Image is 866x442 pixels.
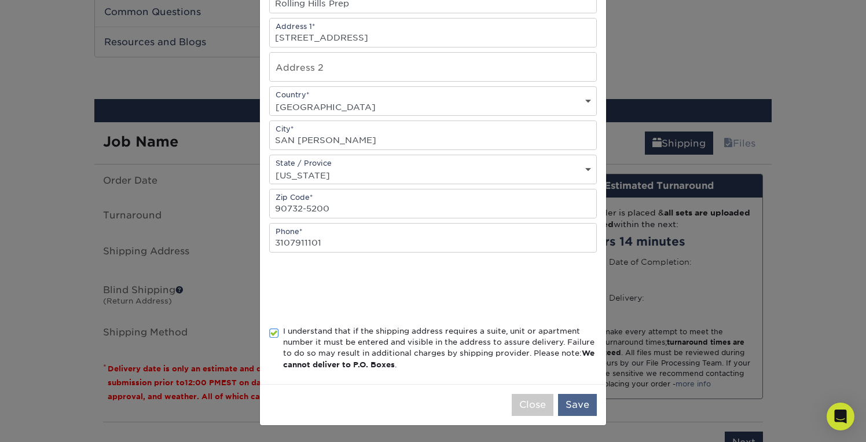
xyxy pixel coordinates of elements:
[283,326,597,371] div: I understand that if the shipping address requires a suite, unit or apartment number it must be e...
[512,394,553,416] button: Close
[269,266,445,312] iframe: reCAPTCHA
[827,403,854,430] div: Open Intercom Messenger
[558,394,597,416] button: Save
[283,349,595,368] b: We cannot deliver to P.O. Boxes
